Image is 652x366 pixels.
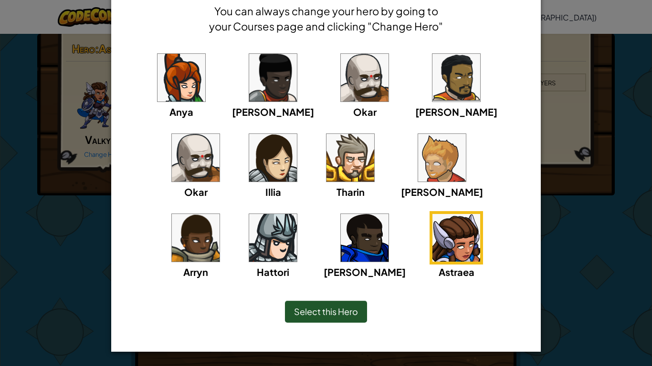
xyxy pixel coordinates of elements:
[249,214,297,262] img: portrait.png
[232,106,314,118] span: [PERSON_NAME]
[432,54,480,102] img: portrait.png
[401,186,483,198] span: [PERSON_NAME]
[326,134,374,182] img: portrait.png
[294,306,358,317] span: Select this Hero
[249,134,297,182] img: portrait.png
[341,214,389,262] img: portrait.png
[418,134,466,182] img: portrait.png
[158,54,205,102] img: portrait.png
[183,266,208,278] span: Arryn
[207,3,445,34] h4: You can always change your hero by going to your Courses page and clicking "Change Hero"
[439,266,474,278] span: Astraea
[337,186,365,198] span: Tharin
[341,54,389,102] img: portrait.png
[415,106,497,118] span: [PERSON_NAME]
[257,266,289,278] span: Hattori
[184,186,208,198] span: Okar
[169,106,193,118] span: Anya
[324,266,406,278] span: [PERSON_NAME]
[353,106,377,118] span: Okar
[172,134,220,182] img: portrait.png
[172,214,220,262] img: portrait.png
[249,54,297,102] img: portrait.png
[265,186,281,198] span: Illia
[432,214,480,262] img: portrait.png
